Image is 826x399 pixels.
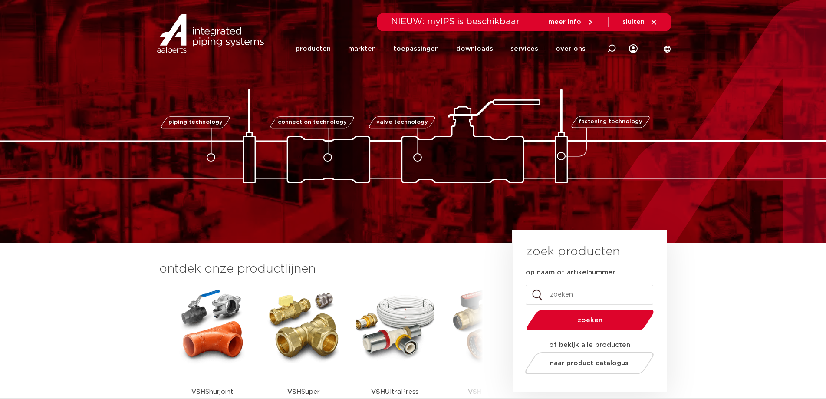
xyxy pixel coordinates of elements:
span: NIEUW: myIPS is beschikbaar [391,17,520,26]
input: zoeken [526,285,653,305]
span: naar product catalogus [550,360,629,366]
span: piping technology [168,119,223,125]
a: services [510,32,538,66]
label: op naam of artikelnummer [526,268,615,277]
h3: ontdek onze productlijnen [159,261,483,278]
a: producten [296,32,331,66]
span: meer info [548,19,581,25]
a: meer info [548,18,594,26]
span: sluiten [622,19,645,25]
a: markten [348,32,376,66]
span: connection technology [277,119,346,125]
span: fastening technology [579,119,642,125]
span: valve technology [376,119,428,125]
a: naar product catalogus [523,352,656,374]
strong: VSH [468,389,482,395]
span: zoeken [549,317,632,323]
strong: VSH [287,389,301,395]
strong: VSH [191,389,205,395]
a: downloads [456,32,493,66]
a: sluiten [622,18,658,26]
strong: of bekijk alle producten [549,342,630,348]
nav: Menu [296,32,586,66]
button: zoeken [523,309,657,331]
a: over ons [556,32,586,66]
strong: VSH [371,389,385,395]
h3: zoek producten [526,243,620,261]
a: toepassingen [393,32,439,66]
